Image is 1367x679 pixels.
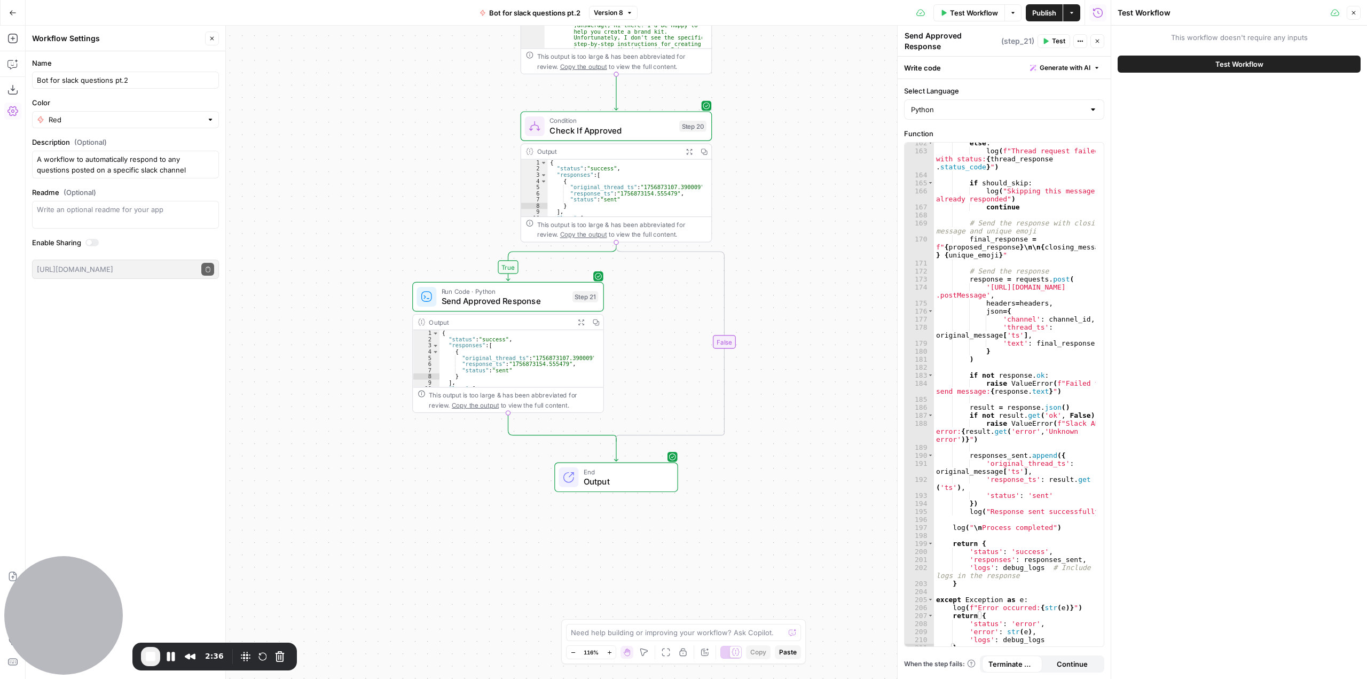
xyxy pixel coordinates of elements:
[905,307,934,315] div: 176
[49,114,202,125] input: Red
[413,373,439,380] div: 8
[904,128,1104,139] label: Function
[779,647,797,657] span: Paste
[928,451,933,459] span: Toggle code folding, rows 190 through 194
[432,330,439,337] span: Toggle code folding, rows 1 through 31
[905,628,934,636] div: 209
[506,243,616,281] g: Edge from step_20 to step_21
[452,401,499,409] span: Copy the output
[905,219,934,235] div: 169
[429,390,598,410] div: This output is too large & has been abbreviated for review. to view the full content.
[905,355,934,363] div: 181
[413,386,439,392] div: 10
[746,645,771,659] button: Copy
[905,347,934,355] div: 180
[905,451,934,459] div: 190
[905,299,934,307] div: 175
[904,85,1104,96] label: Select Language
[32,97,219,108] label: Color
[594,8,623,18] span: Version 8
[950,7,998,18] span: Test Workflow
[1118,32,1361,43] span: This workflow doesn't require any inputs
[540,215,547,222] span: Toggle code folding, rows 10 through 30
[905,419,934,443] div: 188
[905,259,934,267] div: 171
[775,645,801,659] button: Paste
[540,172,547,178] span: Toggle code folding, rows 3 through 9
[521,463,712,493] div: EndOutput
[589,6,638,20] button: Version 8
[473,4,587,21] button: Bot for slack questions pt.2
[928,596,933,604] span: Toggle code folding, rows 205 through 211
[928,612,933,620] span: Toggle code folding, rows 207 through 211
[905,363,934,371] div: 182
[905,500,934,508] div: 194
[429,317,570,327] div: Output
[905,612,934,620] div: 207
[1032,7,1056,18] span: Publish
[1042,655,1103,673] button: Continue
[37,75,214,85] input: Untitled
[584,648,599,657] span: 116%
[432,386,439,392] span: Toggle code folding, rows 10 through 30
[413,337,439,343] div: 2
[905,371,934,379] div: 183
[32,187,219,198] label: Readme
[521,209,548,215] div: 9
[489,7,580,18] span: Bot for slack questions pt.2
[32,33,202,44] div: Workflow Settings
[64,187,96,198] span: (Optional)
[905,323,934,339] div: 178
[413,355,439,361] div: 5
[521,178,548,184] div: 4
[584,467,667,477] span: End
[560,231,607,238] span: Copy the output
[679,121,706,132] div: Step 20
[1026,61,1104,75] button: Generate with AI
[905,283,934,299] div: 174
[905,171,934,179] div: 164
[905,508,934,516] div: 195
[933,4,1004,21] button: Test Workflow
[928,139,933,147] span: Toggle code folding, rows 162 through 163
[560,63,607,70] span: Copy the output
[905,187,934,203] div: 166
[1215,59,1263,69] span: Test Workflow
[32,137,219,147] label: Description
[432,342,439,349] span: Toggle code folding, rows 3 through 9
[413,367,439,373] div: 7
[521,197,548,203] div: 7
[413,330,439,337] div: 1
[537,220,706,239] div: This output is too large & has been abbreviated for review. to view the full content.
[74,137,107,147] span: (Optional)
[905,411,934,419] div: 187
[905,491,934,500] div: 193
[905,275,934,283] div: 173
[905,516,934,524] div: 196
[537,146,678,157] div: Output
[905,203,934,211] div: 167
[905,443,934,451] div: 189
[905,636,934,644] div: 210
[905,564,934,580] div: 202
[905,30,999,52] textarea: Send Approved Response
[928,540,933,548] span: Toggle code folding, rows 199 through 203
[549,124,674,137] span: Check If Approved
[898,57,1111,79] div: Write code
[615,438,618,461] g: Edge from step_20-conditional-end to end
[905,139,934,147] div: 162
[413,349,439,355] div: 4
[521,184,548,191] div: 5
[905,235,934,259] div: 170
[905,556,934,564] div: 201
[432,349,439,355] span: Toggle code folding, rows 4 through 8
[750,647,766,657] span: Copy
[928,411,933,419] span: Toggle code folding, rows 187 through 188
[905,644,934,652] div: 211
[540,178,547,184] span: Toggle code folding, rows 4 through 8
[905,532,934,540] div: 198
[911,104,1085,115] input: Python
[905,588,934,596] div: 204
[540,160,547,166] span: Toggle code folding, rows 1 through 31
[905,379,934,395] div: 184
